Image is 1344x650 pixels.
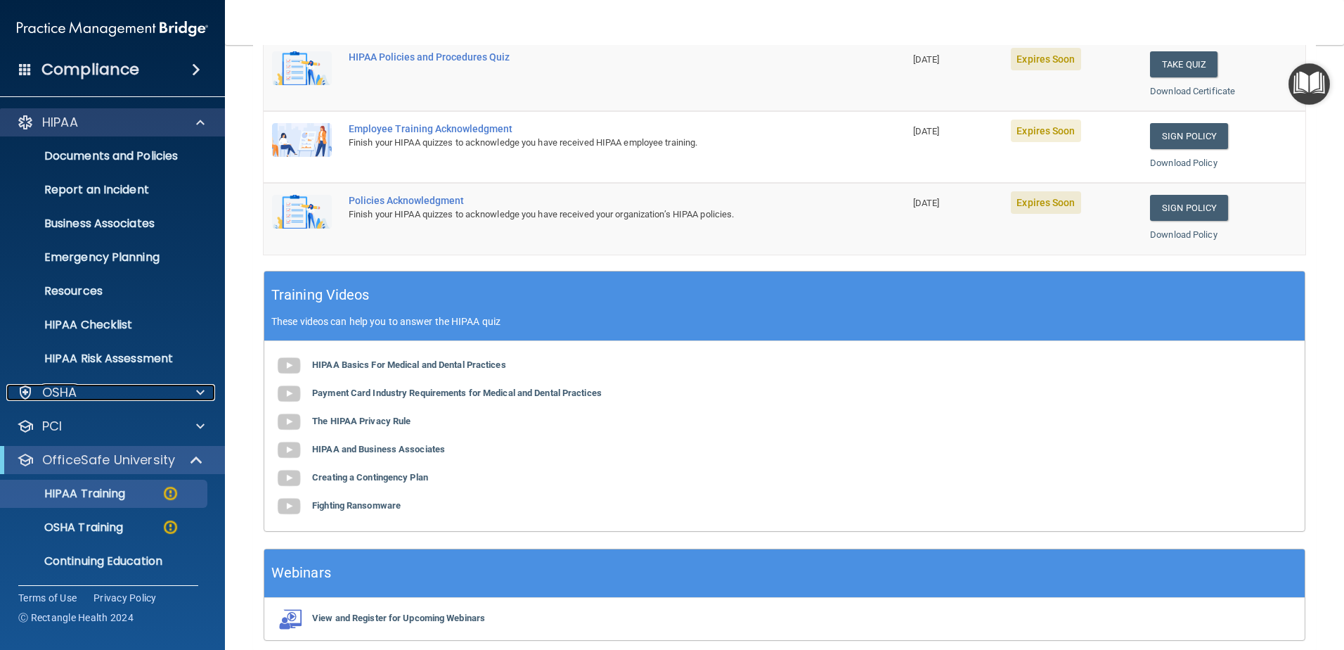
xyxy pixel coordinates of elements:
a: Download Policy [1150,158,1217,168]
img: gray_youtube_icon.38fcd6cc.png [275,464,303,492]
p: HIPAA [42,114,78,131]
img: webinarIcon.c7ebbf15.png [275,608,303,630]
div: Finish your HIPAA quizzes to acknowledge you have received your organization’s HIPAA policies. [349,206,834,223]
p: OfficeSafe University [42,452,175,469]
button: Take Quiz [1150,51,1217,77]
span: [DATE] [913,126,940,136]
p: These videos can help you to answer the HIPAA quiz [271,316,1298,327]
img: gray_youtube_icon.38fcd6cc.png [275,492,303,521]
a: Privacy Policy [93,591,157,605]
p: OSHA Training [9,521,123,535]
p: Continuing Education [9,554,201,568]
span: Expires Soon [1011,120,1080,142]
img: warning-circle.0cc9ac19.png [162,485,179,502]
img: gray_youtube_icon.38fcd6cc.png [275,408,303,436]
span: [DATE] [913,54,940,65]
div: HIPAA Policies and Procedures Quiz [349,51,834,63]
a: Sign Policy [1150,195,1228,221]
span: Ⓒ Rectangle Health 2024 [18,611,134,625]
img: gray_youtube_icon.38fcd6cc.png [275,436,303,464]
div: Finish your HIPAA quizzes to acknowledge you have received HIPAA employee training. [349,134,834,151]
a: OfficeSafe University [17,452,204,469]
button: Open Resource Center [1288,63,1330,105]
b: Payment Card Industry Requirements for Medical and Dental Practices [312,388,602,398]
a: Download Policy [1150,229,1217,240]
img: warning-circle.0cc9ac19.png [162,518,179,536]
p: OSHA [42,384,77,401]
b: HIPAA and Business Associates [312,444,445,454]
p: Report an Incident [9,183,201,197]
div: Employee Training Acknowledgment [349,123,834,134]
img: PMB logo [17,15,208,43]
a: Sign Policy [1150,123,1228,149]
p: Resources [9,284,201,298]
h5: Webinars [271,561,331,585]
a: PCI [17,418,205,435]
p: HIPAA Checklist [9,318,201,332]
span: [DATE] [913,198,940,208]
div: Policies Acknowledgment [349,195,834,206]
h4: Compliance [41,60,139,79]
p: Documents and Policies [9,149,201,163]
b: The HIPAA Privacy Rule [312,416,411,426]
h5: Training Videos [271,283,370,307]
a: Terms of Use [18,591,77,605]
b: Creating a Contingency Plan [312,472,428,483]
p: Emergency Planning [9,250,201,265]
a: OSHA [17,384,205,401]
img: gray_youtube_icon.38fcd6cc.png [275,352,303,380]
img: gray_youtube_icon.38fcd6cc.png [275,380,303,408]
span: Expires Soon [1011,191,1080,214]
p: Business Associates [9,217,201,231]
b: Fighting Ransomware [312,500,401,511]
p: HIPAA Risk Assessment [9,352,201,366]
b: View and Register for Upcoming Webinars [312,613,485,623]
span: Expires Soon [1011,48,1080,70]
p: HIPAA Training [9,487,125,501]
p: PCI [42,418,62,435]
b: HIPAA Basics For Medical and Dental Practices [312,359,506,370]
a: Download Certificate [1150,86,1235,96]
a: HIPAA [17,114,205,131]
